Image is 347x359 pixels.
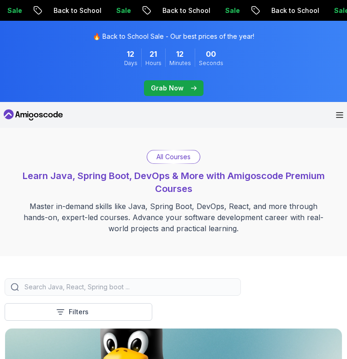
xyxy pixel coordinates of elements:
[53,6,82,15] p: Sale
[23,170,325,194] span: Learn Java, Spring Boot, DevOps & More with Amigoscode Premium Courses
[99,6,162,15] p: Back to School
[208,6,270,15] p: Back to School
[151,84,184,93] p: Grab Now
[145,60,162,67] span: Hours
[206,48,216,60] span: 0 Seconds
[23,282,235,292] input: Search Java, React, Spring boot ...
[5,303,152,321] button: Filters
[162,6,191,15] p: Sale
[270,6,300,15] p: Sale
[176,48,184,60] span: 12 Minutes
[169,60,191,67] span: Minutes
[199,60,223,67] span: Seconds
[124,60,138,67] span: Days
[69,307,89,317] p: Filters
[150,48,157,60] span: 21 Hours
[127,48,134,60] span: 12 Days
[18,201,329,234] p: Master in-demand skills like Java, Spring Boot, DevOps, React, and more through hands-on, expert-...
[336,112,343,118] button: Open Menu
[156,152,191,162] p: All Courses
[93,32,254,41] p: 🔥 Back to School Sale - Our best prices of the year!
